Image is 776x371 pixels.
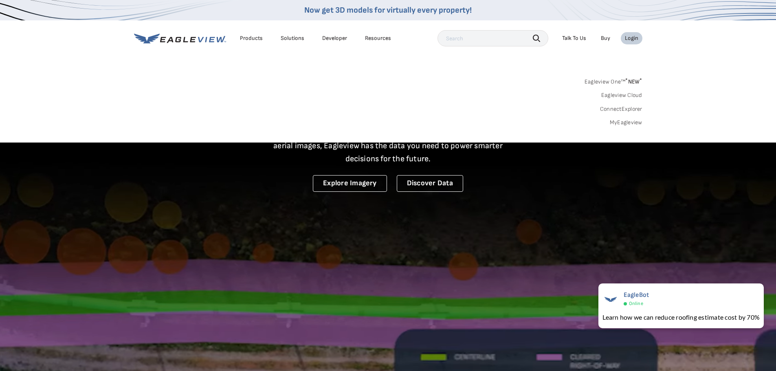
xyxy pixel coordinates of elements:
a: Now get 3D models for virtually every property! [304,5,472,15]
a: ConnectExplorer [600,105,642,113]
div: Login [625,35,638,42]
div: Learn how we can reduce roofing estimate cost by 70% [602,312,760,322]
a: Eagleview Cloud [601,92,642,99]
a: Buy [601,35,610,42]
a: Eagleview One™*NEW* [585,76,642,85]
span: NEW [625,78,642,85]
span: EagleBot [624,291,649,299]
div: Resources [365,35,391,42]
div: Talk To Us [562,35,586,42]
div: Products [240,35,263,42]
span: Online [629,301,643,307]
p: A new era starts here. Built on more than 3.5 billion high-resolution aerial images, Eagleview ha... [264,126,513,165]
a: Explore Imagery [313,175,387,192]
input: Search [437,30,548,46]
img: EagleBot [602,291,619,307]
a: Discover Data [397,175,463,192]
div: Solutions [281,35,304,42]
a: MyEagleview [610,119,642,126]
a: Developer [322,35,347,42]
